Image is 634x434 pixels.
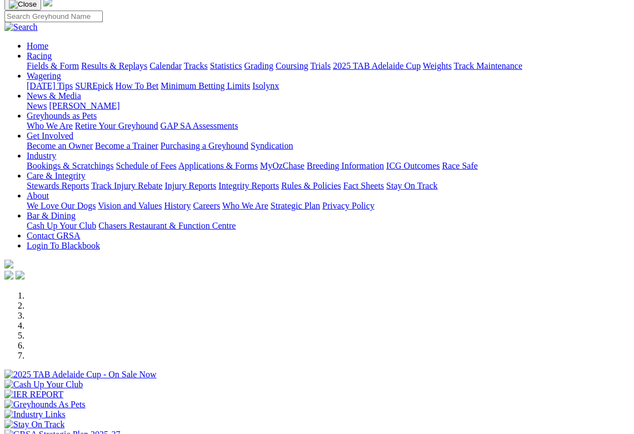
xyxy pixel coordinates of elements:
a: Statistics [210,61,242,70]
a: Rules & Policies [281,181,341,190]
a: Wagering [27,71,61,80]
a: History [164,201,191,210]
div: News & Media [27,101,630,111]
a: ICG Outcomes [386,161,440,170]
a: Racing [27,51,52,60]
a: Careers [193,201,220,210]
img: facebook.svg [4,271,13,280]
a: Breeding Information [307,161,384,170]
a: Home [27,41,48,51]
a: Coursing [276,61,308,70]
img: Industry Links [4,410,66,420]
div: Wagering [27,81,630,91]
a: Who We Are [222,201,268,210]
a: Weights [423,61,452,70]
div: Bar & Dining [27,221,630,231]
div: Racing [27,61,630,71]
a: Care & Integrity [27,171,86,180]
a: Login To Blackbook [27,241,100,250]
a: Tracks [184,61,208,70]
a: 2025 TAB Adelaide Cup [333,61,421,70]
a: Integrity Reports [218,181,279,190]
a: Chasers Restaurant & Function Centre [98,221,236,230]
a: [PERSON_NAME] [49,101,119,110]
a: Stewards Reports [27,181,89,190]
img: IER REPORT [4,390,63,400]
a: About [27,191,49,200]
a: Syndication [251,141,293,150]
input: Search [4,11,103,22]
a: News [27,101,47,110]
a: Retire Your Greyhound [75,121,158,130]
a: Become a Trainer [95,141,158,150]
a: Who We Are [27,121,73,130]
a: Purchasing a Greyhound [161,141,248,150]
a: Track Injury Rebate [91,181,162,190]
a: Contact GRSA [27,231,80,240]
a: Get Involved [27,131,73,140]
img: 2025 TAB Adelaide Cup - On Sale Now [4,370,157,380]
a: Grading [244,61,273,70]
a: Bookings & Scratchings [27,161,113,170]
img: Greyhounds As Pets [4,400,86,410]
a: Track Maintenance [454,61,522,70]
a: News & Media [27,91,81,100]
img: Stay On Track [4,420,64,430]
a: Privacy Policy [322,201,375,210]
a: Strategic Plan [271,201,320,210]
a: Industry [27,151,56,160]
a: MyOzChase [260,161,304,170]
a: Calendar [149,61,182,70]
a: Applications & Forms [178,161,258,170]
a: Injury Reports [164,181,216,190]
img: Cash Up Your Club [4,380,83,390]
a: Stay On Track [386,181,437,190]
a: Trials [310,61,331,70]
a: Schedule of Fees [116,161,176,170]
a: Isolynx [252,81,279,90]
a: Vision and Values [98,201,162,210]
a: Become an Owner [27,141,93,150]
a: Cash Up Your Club [27,221,96,230]
div: About [27,201,630,211]
a: Greyhounds as Pets [27,111,97,120]
a: Fact Sheets [343,181,384,190]
img: Search [4,22,38,32]
div: Industry [27,161,630,171]
a: Race Safe [442,161,477,170]
a: Minimum Betting Limits [161,81,250,90]
a: SUREpick [75,81,113,90]
div: Greyhounds as Pets [27,121,630,131]
a: We Love Our Dogs [27,201,96,210]
a: Results & Replays [81,61,147,70]
img: logo-grsa-white.png [4,260,13,269]
a: [DATE] Tips [27,81,73,90]
a: Bar & Dining [27,211,76,220]
div: Get Involved [27,141,630,151]
div: Care & Integrity [27,181,630,191]
a: How To Bet [116,81,159,90]
a: GAP SA Assessments [161,121,238,130]
img: twitter.svg [16,271,24,280]
a: Fields & Form [27,61,79,70]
